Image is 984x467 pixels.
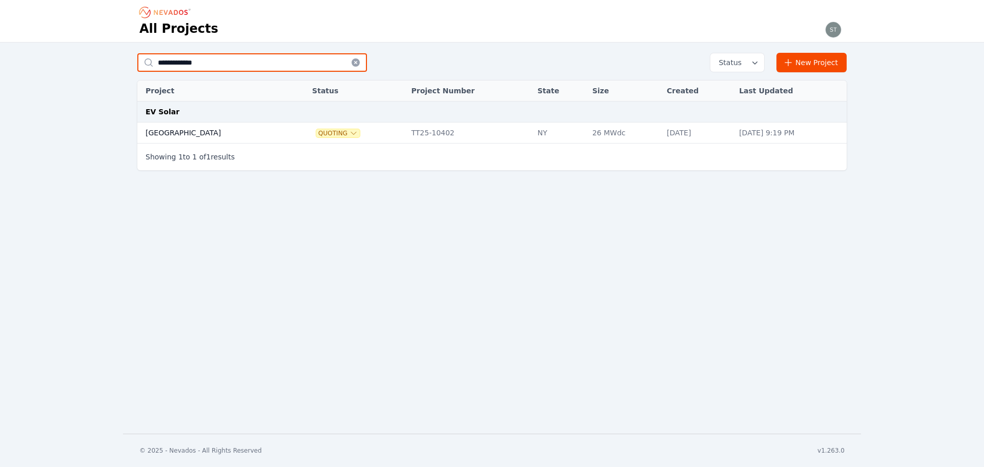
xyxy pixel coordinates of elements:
th: Size [587,80,662,101]
span: Status [714,57,742,68]
td: NY [532,123,587,144]
a: New Project [776,53,847,72]
nav: Breadcrumb [139,4,194,21]
td: [DATE] [662,123,734,144]
button: Status [710,53,764,72]
td: [DATE] 9:19 PM [734,123,847,144]
td: EV Solar [137,101,847,123]
div: v1.263.0 [817,446,845,455]
th: Created [662,80,734,101]
span: 1 [178,153,183,161]
th: Project Number [406,80,532,101]
th: Project [137,80,290,101]
span: 1 [192,153,197,161]
td: [GEOGRAPHIC_DATA] [137,123,290,144]
tr: [GEOGRAPHIC_DATA]QuotingTT25-10402NY26 MWdc[DATE][DATE] 9:19 PM [137,123,847,144]
td: 26 MWdc [587,123,662,144]
span: 1 [206,153,211,161]
td: TT25-10402 [406,123,532,144]
img: steve.mustaro@nevados.solar [825,22,842,38]
p: Showing to of results [146,152,235,162]
h1: All Projects [139,21,218,37]
th: Last Updated [734,80,847,101]
th: State [532,80,587,101]
button: Quoting [316,129,360,137]
div: © 2025 - Nevados - All Rights Reserved [139,446,262,455]
th: Status [307,80,406,101]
